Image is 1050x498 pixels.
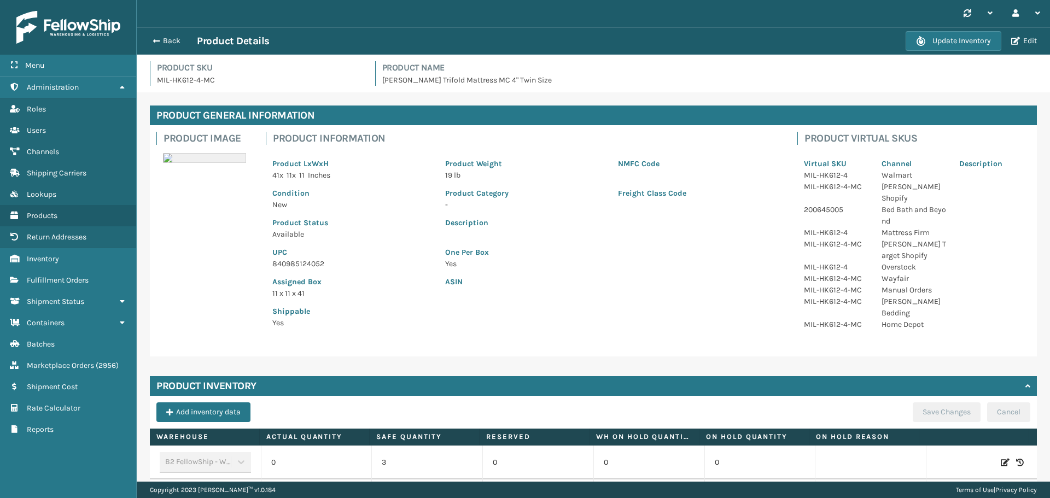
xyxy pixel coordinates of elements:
p: Virtual SKU [804,158,868,169]
span: 41 x [272,171,283,180]
p: ASIN [445,276,778,288]
p: Yes [272,317,432,329]
p: 840985124052 [272,258,432,269]
div: | [956,482,1037,498]
p: UPC [272,247,432,258]
p: 200645005 [804,204,868,215]
span: ( 2956 ) [96,361,119,370]
span: Containers [27,318,65,327]
p: Product LxWxH [272,158,432,169]
span: Users [27,126,46,135]
p: MIL-HK612-4-MC [804,273,868,284]
img: 51104088640_40f294f443_o-scaled-700x700.jpg [163,153,246,163]
span: 11 [299,171,305,180]
span: Administration [27,83,79,92]
p: Description [959,158,1024,169]
td: 0 [704,446,815,479]
p: Yes [445,258,778,269]
p: Home Depot [882,319,946,330]
span: Fulfillment Orders [27,276,89,285]
p: Available [272,229,432,240]
span: Shipment Status [27,297,84,306]
p: 0 [493,457,584,468]
p: Product Status [272,217,432,229]
a: Terms of Use [956,486,994,494]
p: NMFC Code [618,158,778,169]
p: Condition [272,188,432,199]
span: 11 x [287,171,296,180]
span: Return Addresses [27,232,86,242]
a: Privacy Policy [995,486,1037,494]
p: MIL-HK612-4 [804,261,868,273]
td: 0 [261,446,372,479]
p: Shippable [272,306,432,317]
button: Cancel [987,402,1030,422]
h4: Product Virtual SKUs [804,132,1030,145]
p: MIL-HK612-4 [804,227,868,238]
p: MIL-HK612-4-MC [804,296,868,307]
span: Inventory [27,254,59,263]
p: - [445,199,605,210]
p: MIL-HK612-4 [804,169,868,181]
p: One Per Box [445,247,778,258]
label: Actual Quantity [266,432,363,442]
p: Channel [882,158,946,169]
label: On Hold Reason [816,432,912,442]
p: New [272,199,432,210]
button: Update Inventory [906,31,1001,51]
label: Reserved [486,432,582,442]
p: Bed Bath and Beyond [882,204,946,227]
p: [PERSON_NAME] Shopify [882,181,946,204]
p: [PERSON_NAME] Target Shopify [882,238,946,261]
span: Shipping Carriers [27,168,86,178]
label: Safe Quantity [376,432,472,442]
p: Mattress Firm [882,227,946,238]
p: Copyright 2023 [PERSON_NAME]™ v 1.0.184 [150,482,276,498]
label: On Hold Quantity [706,432,802,442]
p: Freight Class Code [618,188,778,199]
button: Back [147,36,197,46]
label: WH On hold quantity [596,432,692,442]
p: Assigned Box [272,276,432,288]
span: Rate Calculator [27,403,80,413]
p: MIL-HK612-4-MC [804,284,868,296]
i: Inventory History [1016,457,1024,468]
p: [PERSON_NAME] Trifold Mattress MC 4" Twin Size [382,74,1037,86]
span: Products [27,211,57,220]
p: Walmart [882,169,946,181]
span: Channels [27,147,59,156]
p: Wayfair [882,273,946,284]
td: 0 [593,446,704,479]
td: 3 [371,446,482,479]
p: Overstock [882,261,946,273]
button: Add inventory data [156,402,250,422]
span: Lookups [27,190,56,199]
h4: Product Image [164,132,253,145]
p: MIL-HK612-4-MC [804,319,868,330]
p: MIL-HK612-4-MC [804,238,868,250]
p: MIL-HK612-4-MC [157,74,362,86]
button: Edit [1008,36,1040,46]
span: Inches [308,171,330,180]
h4: Product Information [273,132,784,145]
i: Edit [1001,457,1010,468]
img: logo [16,11,120,44]
p: Description [445,217,778,229]
span: Marketplace Orders [27,361,94,370]
span: Batches [27,339,55,349]
h4: Product Name [382,61,1037,74]
p: Product Weight [445,158,605,169]
h4: Product SKU [157,61,362,74]
span: Menu [25,61,44,70]
p: 11 x 11 x 41 [272,288,432,299]
label: Warehouse [156,432,253,442]
span: Shipment Cost [27,382,78,391]
p: MIL-HK612-4-MC [804,181,868,192]
p: Manual Orders [882,284,946,296]
h4: Product Inventory [156,379,256,392]
h4: Product General Information [150,106,1037,125]
span: Reports [27,425,54,434]
span: Roles [27,104,46,114]
p: Product Category [445,188,605,199]
span: 19 lb [445,171,460,180]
